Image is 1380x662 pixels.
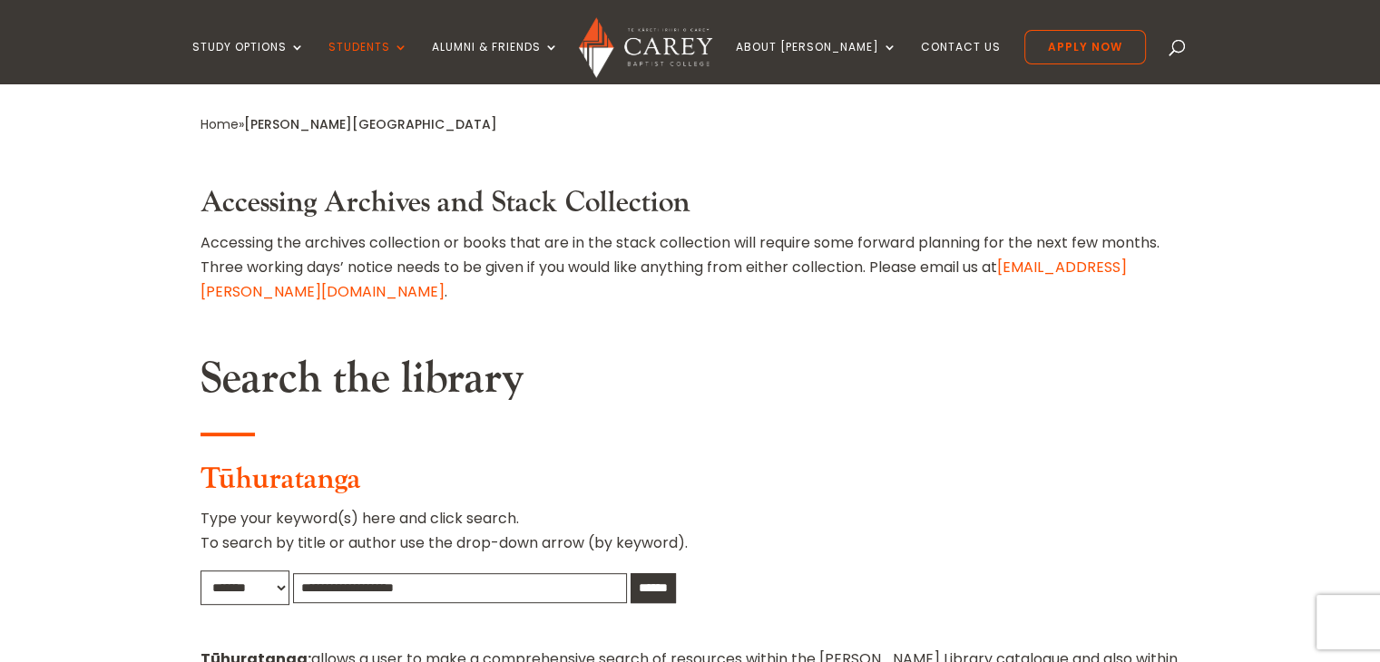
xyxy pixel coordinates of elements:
p: Type your keyword(s) here and click search. To search by title or author use the drop-down arrow ... [201,506,1180,570]
a: Study Options [192,41,305,83]
a: Home [201,115,239,133]
a: Alumni & Friends [432,41,559,83]
a: Apply Now [1024,30,1146,64]
a: Students [328,41,408,83]
span: » [201,115,497,133]
span: [PERSON_NAME][GEOGRAPHIC_DATA] [244,115,497,133]
a: About [PERSON_NAME] [736,41,897,83]
a: Contact Us [921,41,1001,83]
p: Accessing the archives collection or books that are in the stack collection will require some for... [201,230,1180,305]
h3: Tūhuratanga [201,462,1180,506]
img: Carey Baptist College [579,17,712,78]
h3: Accessing Archives and Stack Collection [201,186,1180,229]
h2: Search the library [201,353,1180,414]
